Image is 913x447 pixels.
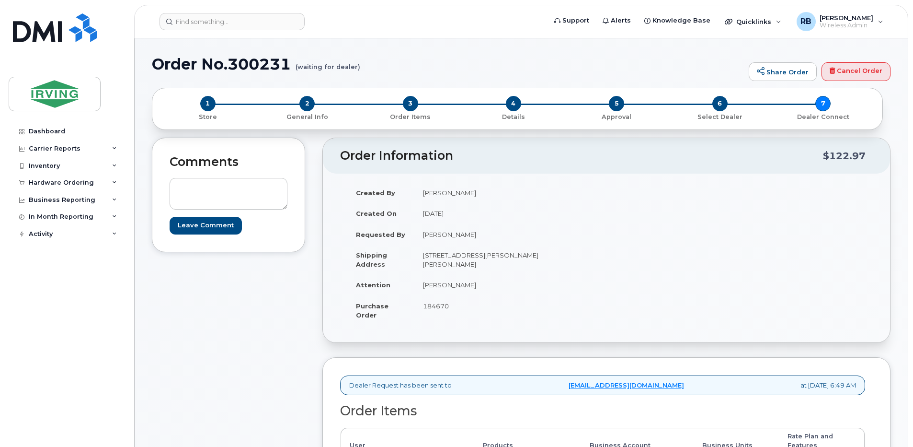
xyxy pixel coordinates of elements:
p: Store [164,113,251,121]
p: Select Dealer [672,113,767,121]
a: Share Order [749,62,817,82]
td: [STREET_ADDRESS][PERSON_NAME][PERSON_NAME] [414,245,599,274]
h2: Comments [170,155,287,169]
strong: Created By [356,189,395,197]
strong: Purchase Order [356,302,388,319]
p: General Info [259,113,354,121]
strong: Shipping Address [356,251,387,268]
td: [PERSON_NAME] [414,182,599,203]
small: (waiting for dealer) [296,56,360,71]
h2: Order Items [340,404,865,418]
td: [PERSON_NAME] [414,224,599,245]
strong: Created On [356,210,397,217]
strong: Attention [356,281,390,289]
a: 5 Approval [565,111,668,121]
p: Order Items [363,113,458,121]
div: $122.97 [823,147,866,165]
span: 1 [200,96,216,111]
a: 1 Store [160,111,255,121]
a: 6 Select Dealer [668,111,771,121]
div: Dealer Request has been sent to at [DATE] 6:49 AM [340,376,865,395]
input: Leave Comment [170,217,242,235]
strong: Requested By [356,231,405,238]
td: [PERSON_NAME] [414,274,599,295]
span: 184670 [423,302,449,310]
span: 4 [506,96,521,111]
a: Cancel Order [822,62,890,82]
td: [DATE] [414,203,599,224]
span: 2 [299,96,315,111]
span: 6 [712,96,728,111]
span: 3 [403,96,418,111]
span: 5 [609,96,624,111]
p: Approval [569,113,664,121]
a: [EMAIL_ADDRESS][DOMAIN_NAME] [569,381,684,390]
h1: Order No.300231 [152,56,744,72]
a: 2 General Info [255,111,358,121]
a: 3 Order Items [359,111,462,121]
a: 4 Details [462,111,565,121]
h2: Order Information [340,149,823,163]
p: Details [466,113,561,121]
